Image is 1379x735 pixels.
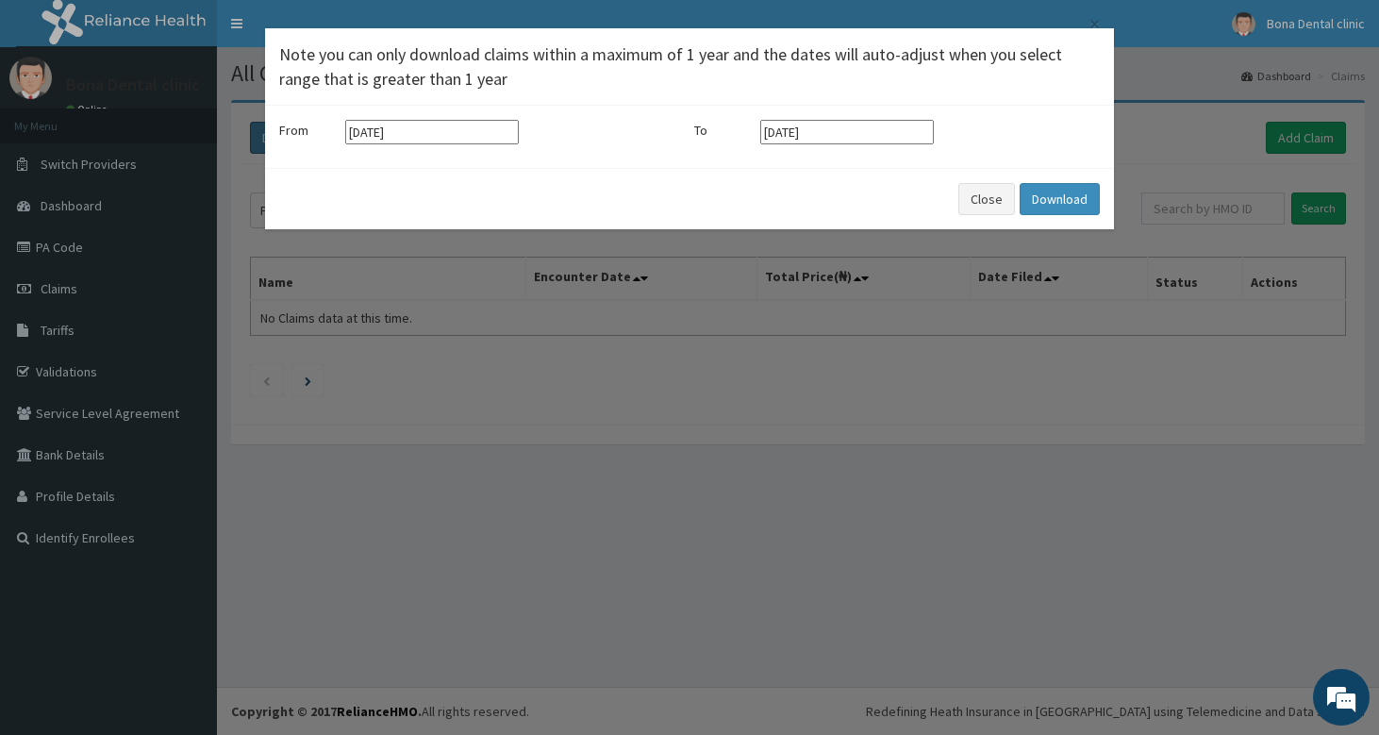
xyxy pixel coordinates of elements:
span: We're online! [109,238,260,428]
input: Select end date [760,120,934,144]
div: Chat with us now [98,106,317,130]
button: Close [958,183,1015,215]
button: Close [1088,14,1100,34]
img: d_794563401_company_1708531726252_794563401 [35,94,76,142]
span: × [1089,11,1100,37]
label: From [279,121,336,140]
h4: Note you can only download claims within a maximum of 1 year and the dates will auto-adjust when ... [279,42,1100,91]
label: To [694,121,751,140]
button: Download [1020,183,1100,215]
input: Select start date [345,120,519,144]
div: Minimize live chat window [309,9,355,55]
textarea: Type your message and hit 'Enter' [9,515,359,581]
